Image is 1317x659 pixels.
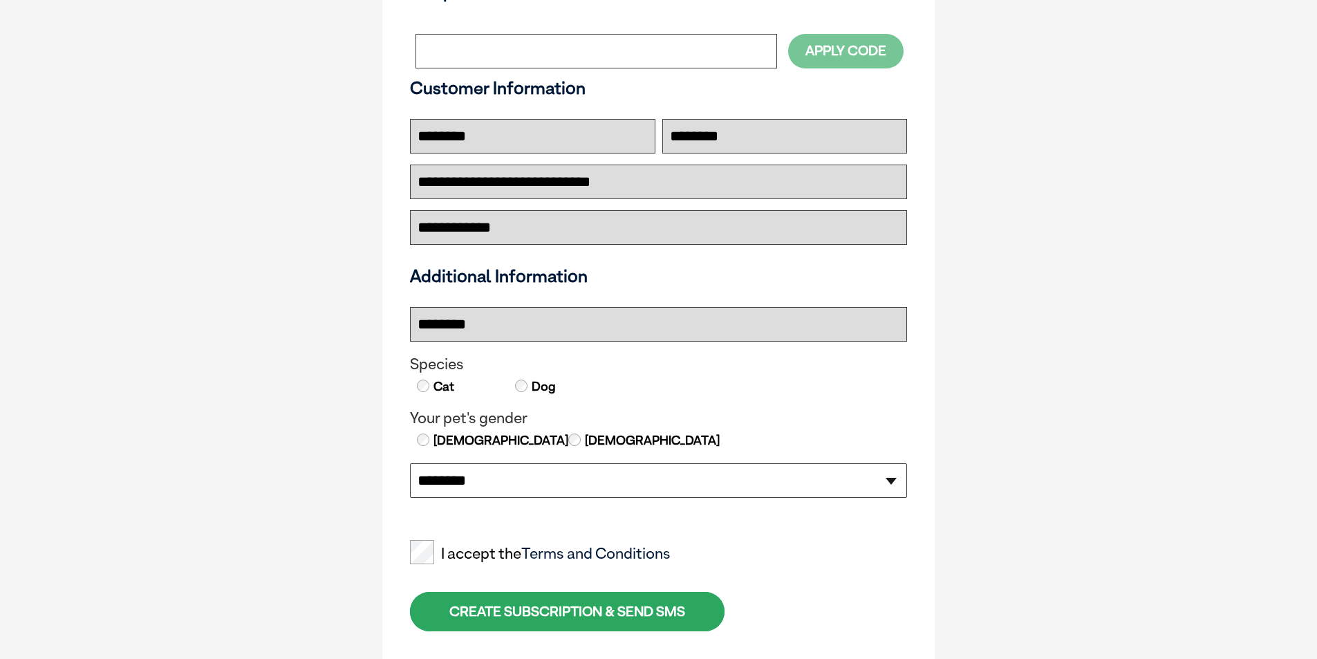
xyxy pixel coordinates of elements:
legend: Your pet's gender [410,409,907,427]
label: I accept the [410,545,671,563]
legend: Species [410,355,907,373]
h3: Additional Information [404,266,913,286]
button: Apply Code [788,34,904,68]
h3: Customer Information [410,77,907,98]
a: Terms and Conditions [521,544,671,562]
input: I accept theTerms and Conditions [410,540,434,564]
div: CREATE SUBSCRIPTION & SEND SMS [410,592,725,631]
